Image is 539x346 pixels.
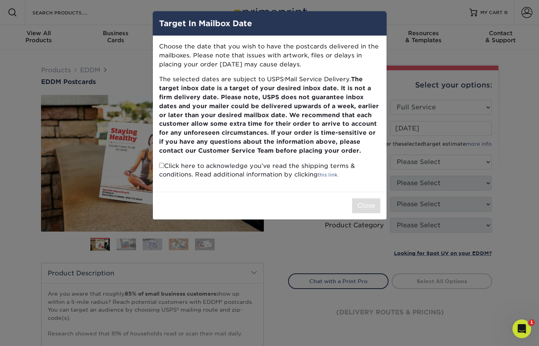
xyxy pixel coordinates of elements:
span: 1 [528,319,535,326]
a: this link. [318,172,338,178]
small: ® [284,78,285,80]
button: Close [352,198,380,213]
b: The target inbox date is a target of your desired inbox date. It is not a firm delivery date. Ple... [159,75,379,154]
p: Choose the date that you wish to have the postcards delivered in the mailboxes. Please note that ... [159,42,380,69]
h4: Target In Mailbox Date [159,18,380,29]
p: Click here to acknowledge you’ve read the shipping terms & conditions. Read additional informatio... [159,162,380,180]
iframe: Intercom live chat [512,319,531,338]
p: The selected dates are subject to USPS Mail Service Delivery. [159,75,380,155]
